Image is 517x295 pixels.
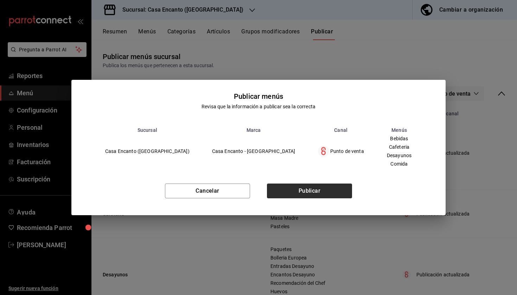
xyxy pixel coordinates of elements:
[387,153,411,158] span: Desayunos
[201,127,307,133] th: Marca
[307,127,375,133] th: Canal
[202,103,315,110] div: Revisa que la información a publicar sea la correcta
[94,133,201,169] td: Casa Encanto ([GEOGRAPHIC_DATA])
[201,133,307,169] td: Casa Encanto - [GEOGRAPHIC_DATA]
[387,161,411,166] span: Comida
[375,127,423,133] th: Menús
[318,146,364,157] div: Punto de venta
[387,136,411,141] span: Bebidas
[165,184,250,198] button: Cancelar
[234,91,283,102] div: Publicar menús
[267,184,352,198] button: Publicar
[94,127,201,133] th: Sucursal
[387,145,411,149] span: Cafeteria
